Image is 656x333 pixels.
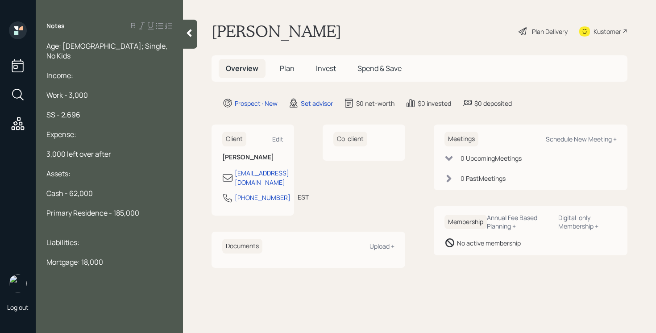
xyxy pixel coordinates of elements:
[46,90,88,100] span: Work - 3,000
[222,239,262,254] h6: Documents
[461,174,506,183] div: 0 Past Meeting s
[356,99,394,108] div: $0 net-worth
[46,169,71,179] span: Assets:
[226,63,258,73] span: Overview
[46,188,93,198] span: Cash - 62,000
[333,132,367,146] h6: Co-client
[487,213,551,230] div: Annual Fee Based Planning +
[461,154,522,163] div: 0 Upcoming Meeting s
[46,110,80,120] span: SS - 2,696
[9,275,27,292] img: retirable_logo.png
[444,132,478,146] h6: Meetings
[272,135,283,143] div: Edit
[301,99,333,108] div: Set advisor
[370,242,394,250] div: Upload +
[280,63,295,73] span: Plan
[357,63,402,73] span: Spend & Save
[7,303,29,312] div: Log out
[46,257,103,267] span: Mortgage: 18,000
[235,168,289,187] div: [EMAIL_ADDRESS][DOMAIN_NAME]
[546,135,617,143] div: Schedule New Meeting +
[46,41,169,61] span: Age: [DEMOGRAPHIC_DATA]; Single, No Kids
[222,154,283,161] h6: [PERSON_NAME]
[457,238,521,248] div: No active membership
[444,215,487,229] h6: Membership
[532,27,568,36] div: Plan Delivery
[212,21,341,41] h1: [PERSON_NAME]
[298,192,309,202] div: EST
[46,208,139,218] span: Primary Residence - 185,000
[46,237,79,247] span: Liabilities:
[235,99,278,108] div: Prospect · New
[235,193,291,202] div: [PHONE_NUMBER]
[46,129,76,139] span: Expense:
[316,63,336,73] span: Invest
[46,71,73,80] span: Income:
[418,99,451,108] div: $0 invested
[46,21,65,30] label: Notes
[558,213,617,230] div: Digital-only Membership +
[222,132,246,146] h6: Client
[594,27,621,36] div: Kustomer
[46,149,111,159] span: 3,000 left over after
[474,99,512,108] div: $0 deposited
